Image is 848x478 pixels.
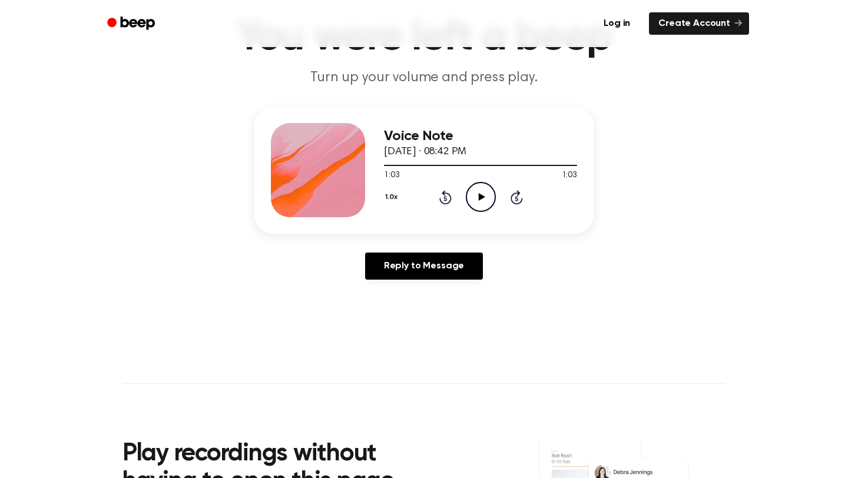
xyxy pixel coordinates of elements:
[649,12,749,35] a: Create Account
[592,10,642,37] a: Log in
[99,12,165,35] a: Beep
[562,170,577,182] span: 1:03
[365,253,483,280] a: Reply to Message
[384,147,466,157] span: [DATE] · 08:42 PM
[384,128,577,144] h3: Voice Note
[384,187,402,207] button: 1.0x
[384,170,399,182] span: 1:03
[198,68,650,88] p: Turn up your volume and press play.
